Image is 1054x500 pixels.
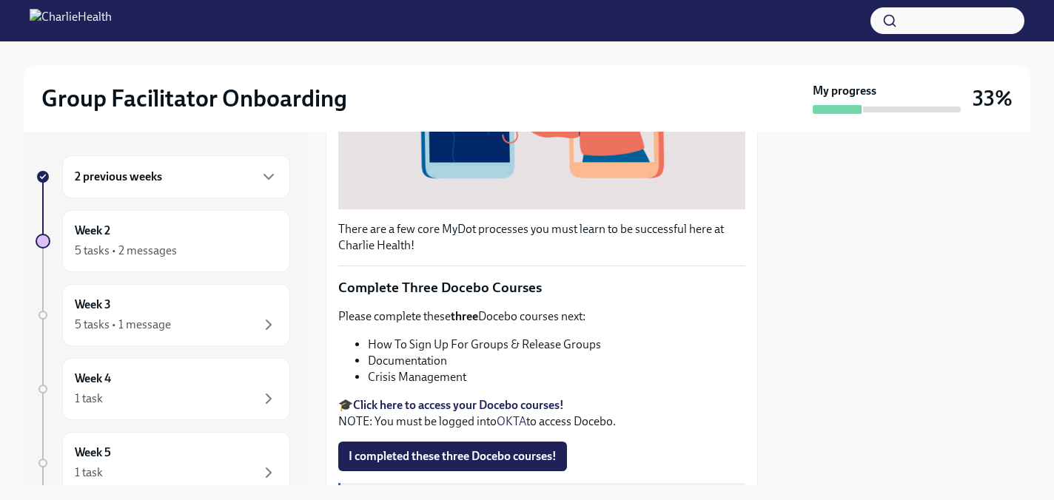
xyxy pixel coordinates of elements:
[349,449,557,464] span: I completed these three Docebo courses!
[75,169,162,185] h6: 2 previous weeks
[338,221,745,254] p: There are a few core MyDot processes you must learn to be successful here at Charlie Health!
[36,284,290,346] a: Week 35 tasks • 1 message
[75,464,103,481] div: 1 task
[338,442,567,471] button: I completed these three Docebo courses!
[75,297,111,313] h6: Week 3
[75,371,111,387] h6: Week 4
[338,278,745,297] p: Complete Three Docebo Courses
[36,210,290,272] a: Week 25 tasks • 2 messages
[75,445,111,461] h6: Week 5
[368,337,745,353] li: How To Sign Up For Groups & Release Groups
[368,369,745,385] li: Crisis Management
[36,358,290,420] a: Week 41 task
[451,309,478,323] strong: three
[75,317,171,333] div: 5 tasks • 1 message
[75,391,103,407] div: 1 task
[75,243,177,259] div: 5 tasks • 2 messages
[973,85,1013,112] h3: 33%
[41,84,347,113] h2: Group Facilitator Onboarding
[75,223,110,239] h6: Week 2
[353,398,564,412] a: Click here to access your Docebo courses!
[36,432,290,494] a: Week 51 task
[338,397,745,430] p: 🎓 NOTE: You must be logged into to access Docebo.
[368,353,745,369] li: Documentation
[62,155,290,198] div: 2 previous weeks
[497,414,526,428] a: OKTA
[338,308,745,325] p: Please complete these Docebo courses next:
[813,83,876,99] strong: My progress
[30,9,112,33] img: CharlieHealth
